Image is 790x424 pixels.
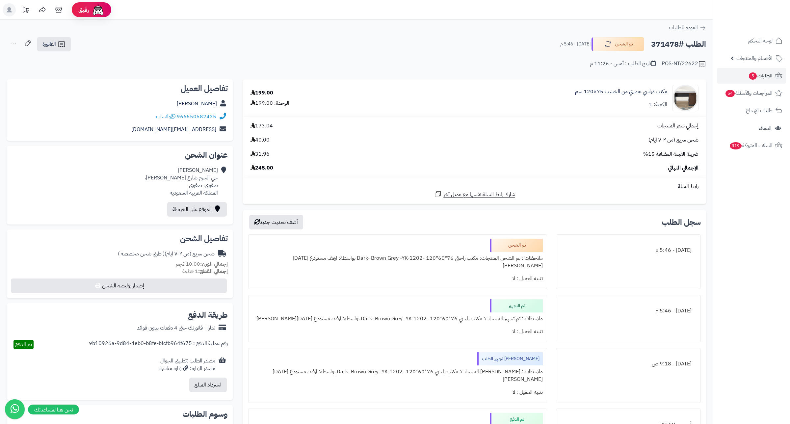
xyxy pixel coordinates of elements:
[252,386,542,399] div: تنبيه العميل : لا
[717,33,786,49] a: لوحة التحكم
[252,325,542,338] div: تنبيه العميل : لا
[177,100,217,108] a: [PERSON_NAME]
[137,324,215,332] div: تمارا - فاتورتك حتى 4 دفعات بدون فوائد
[669,24,698,32] span: العودة للطلبات
[92,3,105,16] img: ai-face.png
[560,358,697,370] div: [DATE] - 9:18 ص
[575,88,667,95] a: مكتب دراسي عصري من الخشب 75×120 سم
[490,239,543,252] div: تم الشحن
[759,123,772,133] span: العملاء
[78,6,89,14] span: رفيق
[118,250,215,258] div: شحن سريع (من ٢-٧ ايام)
[748,71,773,80] span: الطلبات
[560,244,697,257] div: [DATE] - 5:46 م
[159,365,215,372] div: مصدر الزيارة: زيارة مباشرة
[725,89,773,98] span: المراجعات والأسئلة
[118,250,165,258] span: ( طرق شحن مخصصة )
[250,150,270,158] span: 31.96
[17,3,34,18] a: تحديثات المنصة
[188,311,228,319] h2: طريقة الدفع
[37,37,71,51] a: الفاتورة
[717,120,786,136] a: العملاء
[12,235,228,243] h2: تفاصيل الشحن
[649,101,667,108] div: الكمية: 1
[250,136,270,144] span: 40.00
[672,85,698,111] img: 1751106397-1-90x90.jpg
[145,167,218,197] div: [PERSON_NAME] حي الحزم شارع [PERSON_NAME]، صفوى، صفوى المملكة العربية السعودية
[12,410,228,418] h2: وسوم الطلبات
[729,141,773,150] span: السلات المتروكة
[560,305,697,317] div: [DATE] - 5:46 م
[668,164,698,172] span: الإجمالي النهائي
[249,215,303,229] button: أضف تحديث جديد
[198,267,228,275] strong: إجمالي القطع:
[156,113,175,120] a: واتساب
[592,37,644,51] button: تم الشحن
[717,138,786,153] a: السلات المتروكة319
[252,365,542,386] div: ملاحظات : [PERSON_NAME] المنتجات: مكتب راحتي 76*60*120 -Dark- Brown Grey -YK-1202 بواسطة: ارفف مس...
[177,113,216,120] a: 966550582435
[651,38,706,51] h2: الطلب #371478
[131,125,216,133] a: [EMAIL_ADDRESS][DOMAIN_NAME]
[250,99,289,107] div: الوحدة: 199.00
[648,136,698,144] span: شحن سريع (من ٢-٧ ايام)
[490,299,543,312] div: تم التجهيز
[643,150,698,158] span: ضريبة القيمة المضافة 15%
[736,54,773,63] span: الأقسام والمنتجات
[167,202,227,217] a: الموقع على الخريطة
[560,41,591,47] small: [DATE] - 5:46 م
[749,72,757,80] span: 5
[89,340,228,349] div: رقم عملية الدفع : 9b10926a-9d84-4eb0-b8fe-bfcfb964f675
[669,24,706,32] a: العودة للطلبات
[250,122,273,130] span: 173.04
[730,142,742,149] span: 319
[252,272,542,285] div: تنبيه العميل : لا
[717,85,786,101] a: المراجعات والأسئلة54
[246,183,703,190] div: رابط السلة
[12,85,228,93] h2: تفاصيل العميل
[189,378,227,392] button: استرداد المبلغ
[182,267,228,275] small: 1 قطعة
[252,312,542,325] div: ملاحظات : تم تجهيز المنتجات: مكتب راحتي 76*60*120 -Dark- Brown Grey -YK-1202 بواسطة: ارفف مستودع ...
[250,164,273,172] span: 245.00
[717,103,786,119] a: طلبات الإرجاع
[443,191,515,199] span: شارك رابط السلة نفسها مع عميل آخر
[745,15,784,29] img: logo-2.png
[42,40,56,48] span: الفاتورة
[725,90,735,97] span: 54
[176,260,228,268] small: 10.00 كجم
[746,106,773,115] span: طلبات الإرجاع
[12,151,228,159] h2: عنوان الشحن
[748,36,773,45] span: لوحة التحكم
[250,89,273,97] div: 199.00
[717,68,786,84] a: الطلبات5
[657,122,698,130] span: إجمالي سعر المنتجات
[662,218,701,226] h3: سجل الطلب
[15,340,32,348] span: تم الدفع
[477,352,543,365] div: [PERSON_NAME] تجهيز الطلب
[662,60,706,68] div: POS-NT/22622
[11,278,227,293] button: إصدار بوليصة الشحن
[590,60,656,67] div: تاريخ الطلب : أمس - 11:26 م
[159,357,215,372] div: مصدر الطلب :تطبيق الجوال
[252,252,542,272] div: ملاحظات : تم الشحن المنتجات: مكتب راحتي 76*60*120 -Dark- Brown Grey -YK-1202 بواسطة: ارفف مستودع ...
[434,190,515,199] a: شارك رابط السلة نفسها مع عميل آخر
[200,260,228,268] strong: إجمالي الوزن:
